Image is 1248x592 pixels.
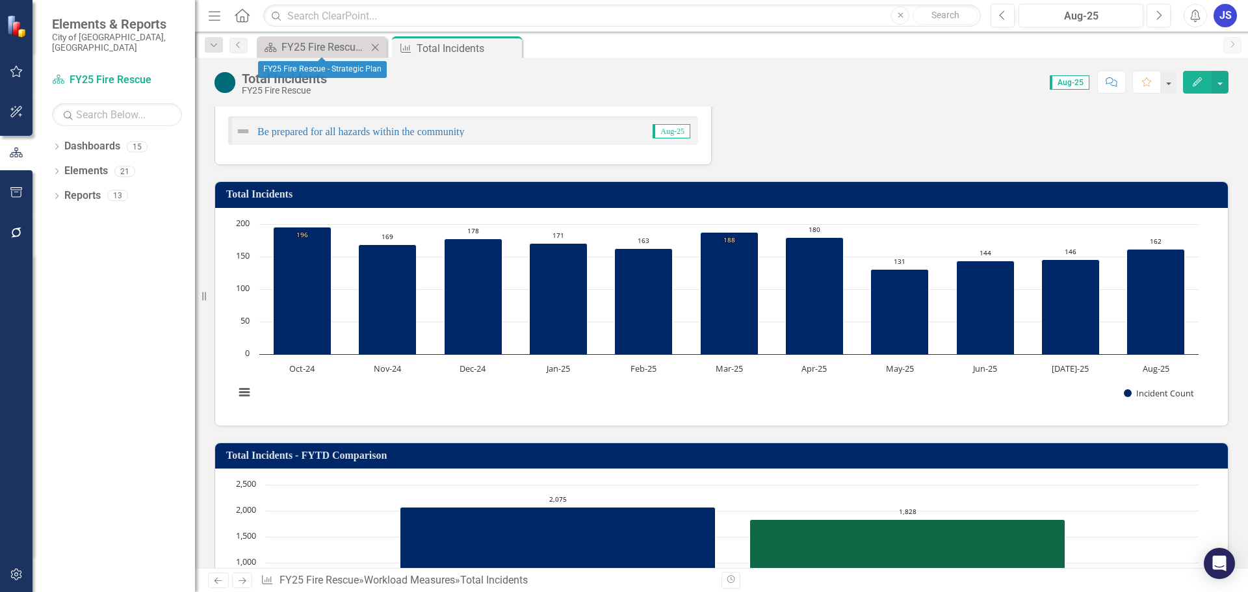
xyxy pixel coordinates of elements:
[257,126,465,137] a: Be prepared for all hazards within the community
[274,227,331,354] path: Oct-24, 196. Incident Count.
[549,495,567,504] text: 2,075
[1042,259,1100,354] path: Jul-25, 146. Incident Count.
[260,39,367,55] a: FY25 Fire Rescue - Strategic Plan
[242,71,327,86] div: Total Incidents
[226,188,1221,200] h3: Total Incidents
[236,556,256,567] text: 1,000
[1124,387,1193,399] button: Show Incident Count
[296,230,308,239] text: 196
[242,86,327,96] div: FY25 Fire Rescue
[445,238,502,354] path: Dec-24, 178. Incident Count.
[467,226,479,235] text: 178
[364,574,455,586] a: Workload Measures
[374,363,402,374] text: Nov-24
[236,478,256,489] text: 2,500
[64,188,101,203] a: Reports
[228,218,1205,413] svg: Interactive chart
[913,6,978,25] button: Search
[1050,75,1089,90] span: Aug-25
[236,217,250,229] text: 200
[52,16,182,32] span: Elements & Reports
[245,347,250,359] text: 0
[701,232,759,354] path: Mar-25, 188. Incident Count.
[64,139,120,154] a: Dashboards
[52,103,182,126] input: Search Below...
[716,363,743,374] text: Mar-25
[972,363,997,374] text: Jun-25
[258,61,387,78] div: FY25 Fire Rescue - Strategic Plan
[809,225,820,234] text: 180
[1127,249,1185,354] path: Aug-25, 162. Incident Count.
[1023,8,1139,24] div: Aug-25
[228,218,1215,413] div: Chart. Highcharts interactive chart.
[235,383,253,402] button: View chart menu, Chart
[52,32,182,53] small: City of [GEOGRAPHIC_DATA], [GEOGRAPHIC_DATA]
[552,231,564,240] text: 171
[460,363,486,374] text: Dec-24
[957,261,1015,354] path: Jun-25, 144. Incident Count.
[1143,363,1169,374] text: Aug-25
[980,248,991,257] text: 144
[545,363,570,374] text: Jan-25
[6,15,29,38] img: ClearPoint Strategy
[1150,237,1162,246] text: 162
[1065,247,1076,256] text: 146
[359,244,417,354] path: Nov-24, 169. Incident Count.
[931,10,959,20] span: Search
[530,243,588,354] path: Jan-25, 171. Incident Count.
[886,363,914,374] text: May-25
[107,190,128,201] div: 13
[236,250,250,261] text: 150
[52,73,182,88] a: FY25 Fire Rescue
[214,72,235,93] img: No Target Set
[236,504,256,515] text: 2,000
[127,141,148,152] div: 15
[261,573,712,588] div: » »
[786,237,844,354] path: Apr-25, 180. Incident Count.
[1019,4,1143,27] button: Aug-25
[226,450,1221,461] h3: Total Incidents - FYTD Comparison
[382,232,393,241] text: 169
[235,123,251,139] img: Not Defined
[240,315,250,326] text: 50
[653,124,690,138] span: Aug-25
[460,574,528,586] div: Total Incidents
[417,40,519,57] div: Total Incidents
[1214,4,1237,27] button: JS
[630,363,656,374] text: Feb-25
[801,363,827,374] text: Apr-25
[279,574,359,586] a: FY25 Fire Rescue
[1052,363,1089,374] text: [DATE]-25
[899,507,916,516] text: 1,828
[1204,548,1235,579] div: Open Intercom Messenger
[281,39,367,55] div: FY25 Fire Rescue - Strategic Plan
[894,257,905,266] text: 131
[871,269,929,354] path: May-25, 131. Incident Count.
[236,530,256,541] text: 1,500
[289,363,315,374] text: Oct-24
[64,164,108,179] a: Elements
[236,282,250,294] text: 100
[615,248,673,354] path: Feb-25, 163. Incident Count.
[114,166,135,177] div: 21
[723,235,735,244] text: 188
[263,5,981,27] input: Search ClearPoint...
[638,236,649,245] text: 163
